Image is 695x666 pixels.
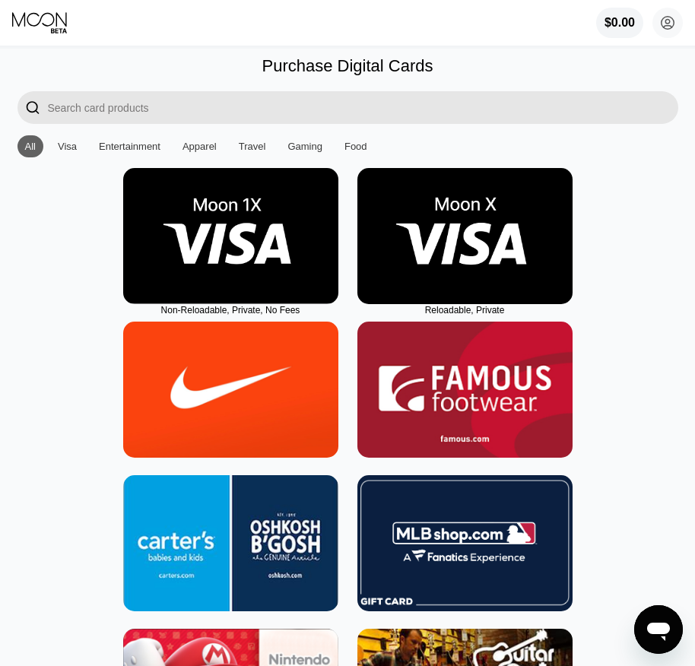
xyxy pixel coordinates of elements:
div: Gaming [287,141,322,152]
div: Apparel [175,135,224,157]
div: Travel [239,141,266,152]
iframe: Button to launch messaging window [634,605,683,654]
div: Entertainment [99,141,160,152]
div: Entertainment [91,135,168,157]
div: Purchase Digital Cards [262,56,433,76]
div: Gaming [280,135,330,157]
div: $0.00 [605,16,635,30]
input: Search card products [48,91,678,124]
div: Non-Reloadable, Private, No Fees [123,305,338,316]
div: All [17,135,43,157]
div: All [25,141,36,152]
div: Reloadable, Private [357,305,573,316]
div: Visa [58,141,77,152]
div:  [17,91,48,124]
div: Apparel [182,141,217,152]
div: Travel [231,135,274,157]
div: Food [337,135,375,157]
div: Visa [50,135,84,157]
div: Food [344,141,367,152]
div: $0.00 [596,8,643,38]
div:  [25,99,40,116]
